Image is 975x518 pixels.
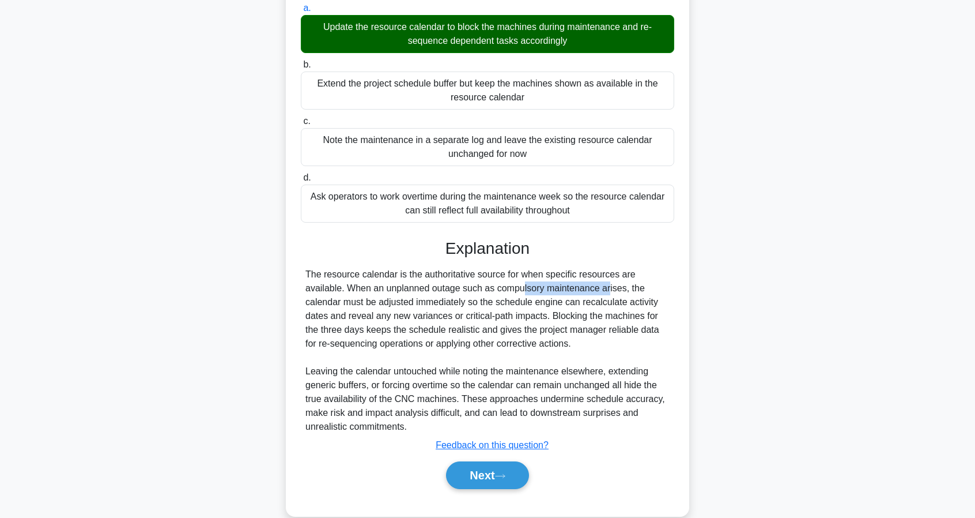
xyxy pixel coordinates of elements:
[301,72,674,110] div: Extend the project schedule buffer but keep the machines shown as available in the resource calendar
[446,461,528,489] button: Next
[303,59,311,69] span: b.
[303,3,311,13] span: a.
[303,172,311,182] span: d.
[305,268,670,434] div: The resource calendar is the authoritative source for when specific resources are available. When...
[303,116,310,126] span: c.
[301,185,674,223] div: Ask operators to work overtime during the maintenance week so the resource calendar can still ref...
[436,440,549,450] a: Feedback on this question?
[301,15,674,53] div: Update the resource calendar to block the machines during maintenance and re-sequence dependent t...
[308,239,667,258] h3: Explanation
[301,128,674,166] div: Note the maintenance in a separate log and leave the existing resource calendar unchanged for now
